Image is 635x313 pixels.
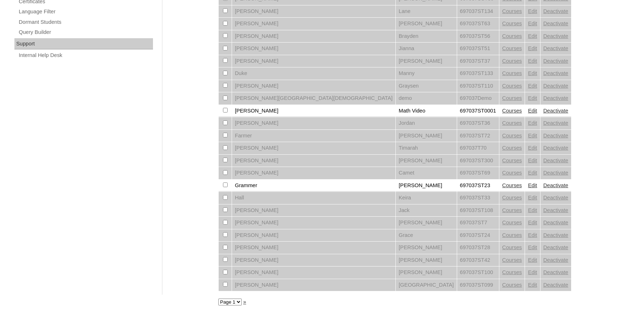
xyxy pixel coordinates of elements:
td: [PERSON_NAME] [232,254,395,266]
td: Grace [396,229,457,242]
a: Courses [502,58,522,64]
td: [PERSON_NAME] [232,217,395,229]
td: 697037ST300 [457,155,499,167]
td: 697037ST69 [457,167,499,179]
td: [PERSON_NAME] [396,180,457,192]
a: Deactivate [543,158,568,163]
a: Edit [528,33,537,39]
a: Edit [528,108,537,114]
a: Deactivate [543,182,568,188]
td: [PERSON_NAME] [396,217,457,229]
a: Edit [528,8,537,14]
td: 697037ST108 [457,204,499,217]
a: Deactivate [543,8,568,14]
td: Camet [396,167,457,179]
a: Deactivate [543,207,568,213]
td: 697037ST33 [457,192,499,204]
td: [GEOGRAPHIC_DATA] [396,279,457,291]
a: Deactivate [543,257,568,263]
td: 697037ST110 [457,80,499,92]
td: Hall [232,192,395,204]
td: Jack [396,204,457,217]
a: Edit [528,244,537,250]
td: 697037ST100 [457,266,499,279]
td: [PERSON_NAME] [232,229,395,242]
a: Edit [528,195,537,200]
a: Deactivate [543,282,568,288]
a: Courses [502,120,522,126]
a: Courses [502,95,522,101]
a: Edit [528,45,537,51]
a: Dormant Students [18,18,153,27]
a: Courses [502,269,522,275]
a: Edit [528,70,537,76]
td: [PERSON_NAME] [232,117,395,129]
a: Courses [502,21,522,26]
a: Edit [528,83,537,89]
td: 697037ST134 [457,5,499,18]
td: [PERSON_NAME] [232,142,395,154]
td: [PERSON_NAME] [232,105,395,117]
a: Deactivate [543,145,568,151]
a: Courses [502,70,522,76]
td: 697037ST24 [457,229,499,242]
a: Deactivate [543,70,568,76]
td: [PERSON_NAME] [396,242,457,254]
td: 697037ST28 [457,242,499,254]
td: [PERSON_NAME] [396,266,457,279]
td: [PERSON_NAME] [232,18,395,30]
a: Deactivate [543,33,568,39]
td: [PERSON_NAME] [232,155,395,167]
a: Deactivate [543,133,568,138]
a: » [243,299,246,305]
a: Courses [502,257,522,263]
a: Edit [528,120,537,126]
a: Courses [502,232,522,238]
td: [PERSON_NAME] [232,204,395,217]
td: Jianna [396,43,457,55]
a: Internal Help Desk [18,51,153,60]
a: Language Filter [18,7,153,16]
a: Deactivate [543,195,568,200]
td: 697037ST7 [457,217,499,229]
td: [PERSON_NAME] [396,18,457,30]
td: 697037T70 [457,142,499,154]
a: Edit [528,95,537,101]
a: Edit [528,207,537,213]
a: Edit [528,170,537,176]
a: Deactivate [543,232,568,238]
a: Deactivate [543,83,568,89]
td: 697037ST133 [457,67,499,80]
a: Deactivate [543,45,568,51]
a: Courses [502,108,522,114]
a: Courses [502,133,522,138]
td: Graysen [396,80,457,92]
td: [PERSON_NAME] [396,130,457,142]
a: Deactivate [543,58,568,64]
a: Edit [528,182,537,188]
a: Courses [502,195,522,200]
td: [PERSON_NAME][GEOGRAPHIC_DATA][DEMOGRAPHIC_DATA] [232,92,395,105]
td: Grammer [232,180,395,192]
a: Courses [502,170,522,176]
a: Edit [528,282,537,288]
a: Deactivate [543,95,568,101]
a: Courses [502,220,522,225]
td: Lane [396,5,457,18]
a: Deactivate [543,108,568,114]
td: Keira [396,192,457,204]
td: [PERSON_NAME] [232,55,395,67]
a: Courses [502,282,522,288]
a: Courses [502,33,522,39]
td: [PERSON_NAME] [232,279,395,291]
a: Deactivate [543,170,568,176]
a: Deactivate [543,21,568,26]
a: Courses [502,45,522,51]
td: 697037ST72 [457,130,499,142]
td: Timarah [396,142,457,154]
td: Farmer [232,130,395,142]
a: Courses [502,83,522,89]
a: Courses [502,158,522,163]
td: Duke [232,67,395,80]
td: 697037Demo [457,92,499,105]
